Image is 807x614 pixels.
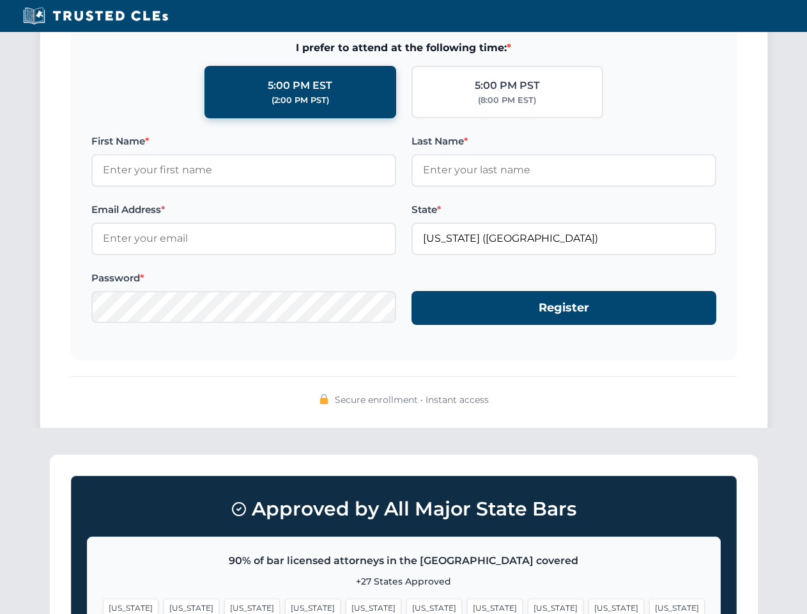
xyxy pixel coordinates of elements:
[335,393,489,407] span: Secure enrollment • Instant access
[478,94,536,107] div: (8:00 PM EST)
[411,291,716,325] button: Register
[411,202,716,217] label: State
[91,271,396,286] label: Password
[91,202,396,217] label: Email Address
[475,77,540,94] div: 5:00 PM PST
[103,574,705,588] p: +27 States Approved
[272,94,329,107] div: (2:00 PM PST)
[91,134,396,149] label: First Name
[268,77,332,94] div: 5:00 PM EST
[91,40,716,56] span: I prefer to attend at the following time:
[19,6,172,26] img: Trusted CLEs
[411,223,716,255] input: Florida (FL)
[103,553,705,569] p: 90% of bar licensed attorneys in the [GEOGRAPHIC_DATA] covered
[411,134,716,149] label: Last Name
[87,492,721,526] h3: Approved by All Major State Bars
[319,394,329,404] img: 🔒
[91,154,396,186] input: Enter your first name
[91,223,396,255] input: Enter your email
[411,154,716,186] input: Enter your last name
